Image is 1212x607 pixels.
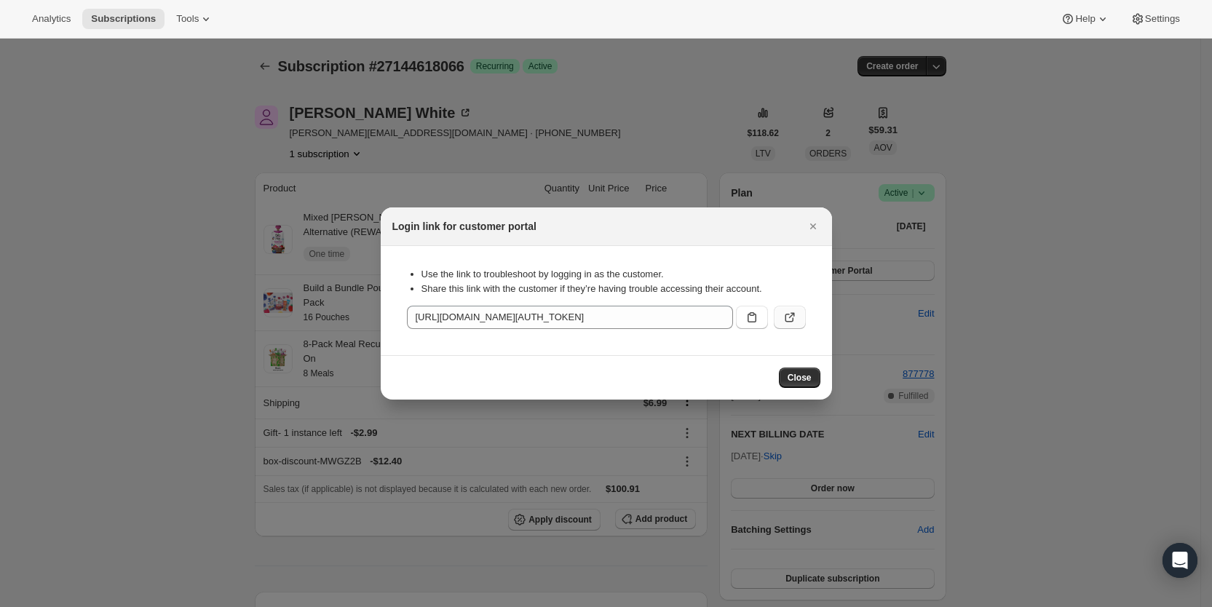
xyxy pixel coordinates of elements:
[1163,543,1197,578] div: Open Intercom Messenger
[788,372,812,384] span: Close
[1122,9,1189,29] button: Settings
[1075,13,1095,25] span: Help
[91,13,156,25] span: Subscriptions
[176,13,199,25] span: Tools
[421,267,806,282] li: Use the link to troubleshoot by logging in as the customer.
[32,13,71,25] span: Analytics
[23,9,79,29] button: Analytics
[421,282,806,296] li: Share this link with the customer if they’re having trouble accessing their account.
[1052,9,1118,29] button: Help
[779,368,820,388] button: Close
[82,9,165,29] button: Subscriptions
[167,9,222,29] button: Tools
[803,216,823,237] button: Close
[1145,13,1180,25] span: Settings
[392,219,536,234] h2: Login link for customer portal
